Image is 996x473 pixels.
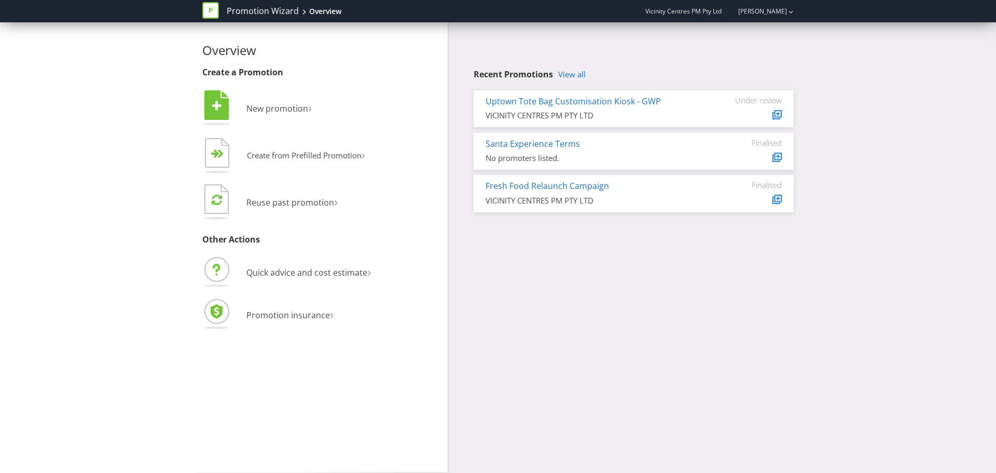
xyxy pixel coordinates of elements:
[202,44,440,57] h2: Overview
[558,70,586,79] a: View all
[720,96,782,105] div: Under review
[202,68,440,77] h3: Create a Promotion
[645,7,722,16] span: Vicinity Centres PM Pty Ltd
[486,195,704,206] div: VICINITY CENTRES PM PTY LTD
[309,6,341,17] div: Overview
[486,153,704,164] div: No promoters listed.
[246,309,330,321] span: Promotion insurance
[246,267,367,278] span: Quick advice and cost estimate
[367,263,371,280] span: ›
[227,5,299,17] a: Promotion Wizard
[330,305,334,322] span: ›
[486,180,609,192] a: Fresh Food Relaunch Campaign
[202,309,334,321] a: Promotion insurance›
[474,69,553,80] span: Recent Promotions
[334,193,338,210] span: ›
[486,110,704,121] div: VICINITY CENTRES PM PTY LTD
[212,194,222,206] tspan: 
[202,235,440,245] h3: Other Actions
[212,100,222,112] tspan: 
[217,149,224,159] tspan: 
[486,138,580,150] a: Santa Experience Terms
[486,96,661,107] a: Uptown Tote Bag Customisation Kiosk - GWP
[720,180,782,190] div: Finalised
[202,267,371,278] a: Quick advice and cost estimate›
[308,99,312,116] span: ›
[246,103,308,114] span: New promotion
[728,7,787,16] a: [PERSON_NAME]
[247,150,362,160] span: Create from Prefilled Promotion
[202,136,366,177] button: Create from Prefilled Promotion›
[246,197,334,208] span: Reuse past promotion
[720,138,782,147] div: Finalised
[362,146,365,163] span: ›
